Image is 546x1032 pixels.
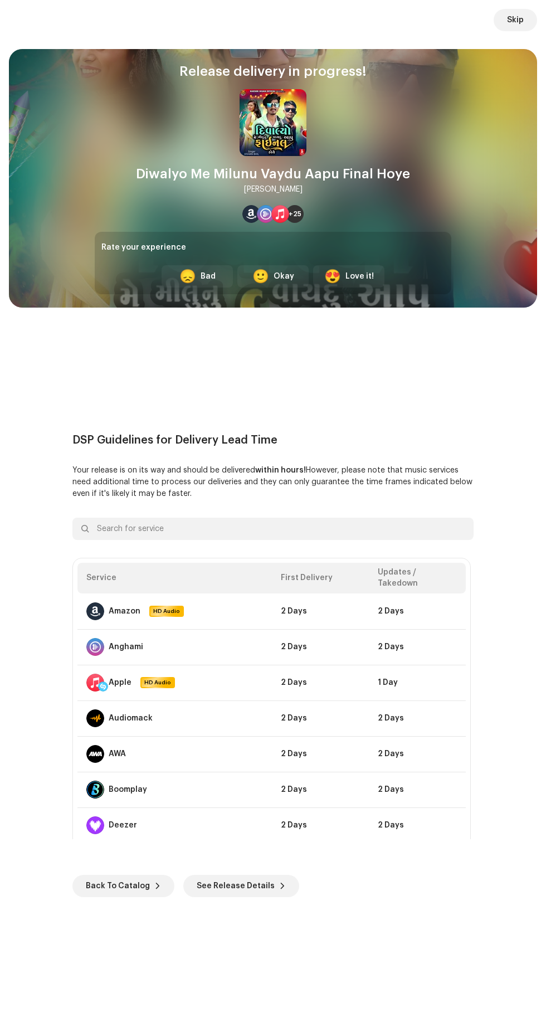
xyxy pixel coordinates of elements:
[494,9,537,31] button: Skip
[244,183,303,196] div: [PERSON_NAME]
[86,875,150,897] span: Back To Catalog
[272,807,369,843] td: 2 Days
[369,593,466,629] td: 2 Days
[345,271,374,283] div: Love it!
[369,629,466,665] td: 2 Days
[201,271,216,283] div: Bad
[179,62,367,80] div: Release delivery in progress!
[109,749,126,758] div: AWA
[369,563,466,593] th: Updates / Takedown
[369,665,466,700] td: 1 Day
[109,821,137,830] div: Deezer
[179,270,196,283] div: 😞
[369,736,466,772] td: 2 Days
[272,593,369,629] td: 2 Days
[142,678,174,687] span: HD Audio
[272,629,369,665] td: 2 Days
[101,244,186,251] span: Rate your experience
[109,607,140,616] div: Amazon
[72,518,474,540] input: Search for service
[255,466,306,474] b: within hours!
[150,607,183,616] span: HD Audio
[289,210,301,218] span: +25
[136,165,410,183] div: Diwalyo Me Milunu Vaydu Aapu Final Hoye
[252,270,269,283] div: 🙂
[369,772,466,807] td: 2 Days
[72,875,174,897] button: Back To Catalog
[109,678,131,687] div: Apple
[324,270,341,283] div: 😍
[240,89,306,156] img: 972d74ad-6f68-411e-a42e-a333004b5d34
[197,875,275,897] span: See Release Details
[109,785,147,794] div: Boomplay
[272,772,369,807] td: 2 Days
[272,700,369,736] td: 2 Days
[72,434,474,447] div: DSP Guidelines for Delivery Lead Time
[77,563,272,593] th: Service
[183,875,299,897] button: See Release Details
[72,465,474,500] p: Your release is on its way and should be delivered However, please note that music services need ...
[109,714,153,723] div: Audiomack
[369,807,466,843] td: 2 Days
[507,9,524,31] span: Skip
[272,665,369,700] td: 2 Days
[272,563,369,593] th: First Delivery
[274,271,294,283] div: Okay
[109,642,143,651] div: Anghami
[369,700,466,736] td: 2 Days
[272,736,369,772] td: 2 Days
